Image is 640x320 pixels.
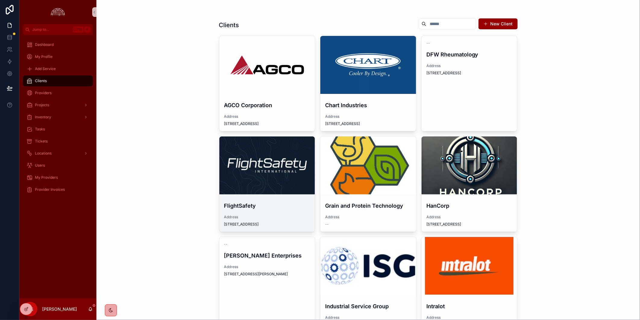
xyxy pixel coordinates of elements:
div: 1633977066381.jpeg [219,136,315,194]
button: New Client [478,18,518,29]
a: Grain and Protein TechnologyAddress-- [320,136,416,232]
div: AGCO-Logo.wine-2.png [219,36,315,94]
span: [STREET_ADDRESS] [426,71,513,75]
h4: AGCO Corporation [224,101,310,109]
span: [STREET_ADDRESS] [426,222,513,227]
a: HanCorpAddress[STREET_ADDRESS] [421,136,518,232]
span: Clients [35,78,47,83]
a: Dashboard [23,39,93,50]
a: FlightSafetyAddress[STREET_ADDRESS] [219,136,315,232]
span: -- [224,242,228,247]
span: Ctrl [73,27,84,33]
h4: HanCorp [426,202,513,210]
h4: Grain and Protein Technology [325,202,411,210]
span: Address [426,63,513,68]
span: Users [35,163,45,168]
button: Jump to...CtrlK [23,24,93,35]
div: 778c0795d38c4790889d08bccd6235bd28ab7647284e7b1cd2b3dc64200782bb.png [422,136,517,194]
div: scrollable content [19,35,96,203]
span: Address [224,114,310,119]
h4: Industrial Service Group [325,302,411,310]
span: Inventory [35,115,51,120]
h4: FlightSafety [224,202,310,210]
div: the_industrial_service_group_logo.jpeg [320,237,416,295]
div: 1426109293-7d24997d20679e908a7df4e16f8b392190537f5f73e5c021cd37739a270e5c0f-d.png [320,36,416,94]
h4: DFW Rheumatology [426,50,513,59]
img: App logo [49,7,67,17]
span: Address [224,264,310,269]
span: [STREET_ADDRESS] [224,222,310,227]
span: [STREET_ADDRESS] [325,121,411,126]
p: [PERSON_NAME] [42,306,77,312]
a: Locations [23,148,93,159]
span: Address [426,215,513,219]
span: Add Service [35,66,56,71]
span: Projects [35,103,49,107]
a: Add Service [23,63,93,74]
a: Clients [23,75,93,86]
span: [STREET_ADDRESS] [224,121,310,126]
span: My Providers [35,175,58,180]
span: Tickets [35,139,48,144]
span: Address [325,315,411,320]
a: Providers [23,88,93,98]
span: My Profile [35,54,52,59]
a: Tasks [23,124,93,135]
div: channels4_profile.jpg [320,136,416,194]
span: [STREET_ADDRESS][PERSON_NAME] [224,272,310,277]
span: -- [426,41,430,46]
span: Tasks [35,127,45,132]
a: Projects [23,100,93,110]
h4: [PERSON_NAME] Enterprises [224,251,310,260]
span: Address [426,315,513,320]
span: Providers [35,91,52,95]
span: Provider Invoices [35,187,65,192]
span: K [85,27,90,32]
span: Jump to... [32,27,71,32]
span: Dashboard [35,42,54,47]
a: Chart IndustriesAddress[STREET_ADDRESS] [320,36,416,131]
a: --DFW RheumatologyAddress[STREET_ADDRESS] [421,36,518,131]
span: Address [325,215,411,219]
a: My Providers [23,172,93,183]
span: Locations [35,151,52,156]
span: -- [325,222,329,227]
h1: Clients [219,21,239,29]
span: Address [325,114,411,119]
a: Inventory [23,112,93,123]
a: AGCO CorporationAddress[STREET_ADDRESS] [219,36,315,131]
h4: Intralot [426,302,513,310]
h4: Chart Industries [325,101,411,109]
a: My Profile [23,51,93,62]
div: Intralot-1.jpg [422,237,517,295]
a: Provider Invoices [23,184,93,195]
span: Address [224,215,310,219]
a: Tickets [23,136,93,147]
a: Users [23,160,93,171]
